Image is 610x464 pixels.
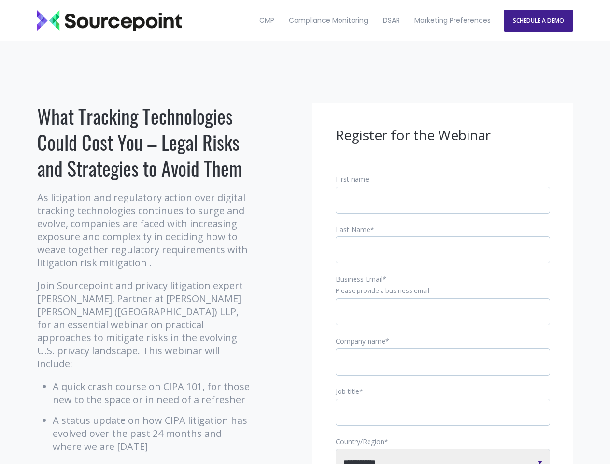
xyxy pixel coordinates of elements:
[336,174,369,184] span: First name
[336,437,384,446] span: Country/Region
[37,279,252,370] p: Join Sourcepoint and privacy litigation expert [PERSON_NAME], Partner at [PERSON_NAME] [PERSON_NA...
[336,275,383,284] span: Business Email
[336,387,359,396] span: Job title
[53,414,252,453] li: A status update on how CIPA litigation has evolved over the past 24 months and where we are [DATE]
[336,225,370,234] span: Last Name
[336,336,385,346] span: Company name
[37,10,182,31] img: Sourcepoint_logo_black_transparent (2)-2
[37,103,252,181] h1: What Tracking Technologies Could Cost You – Legal Risks and Strategies to Avoid Them
[336,126,550,145] h3: Register for the Webinar
[37,191,252,269] p: As litigation and regulatory action over digital tracking technologies continues to surge and evo...
[53,380,252,406] li: A quick crash course on CIPA 101, for those new to the space or in need of a refresher
[336,287,550,295] legend: Please provide a business email
[504,10,573,32] a: SCHEDULE A DEMO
